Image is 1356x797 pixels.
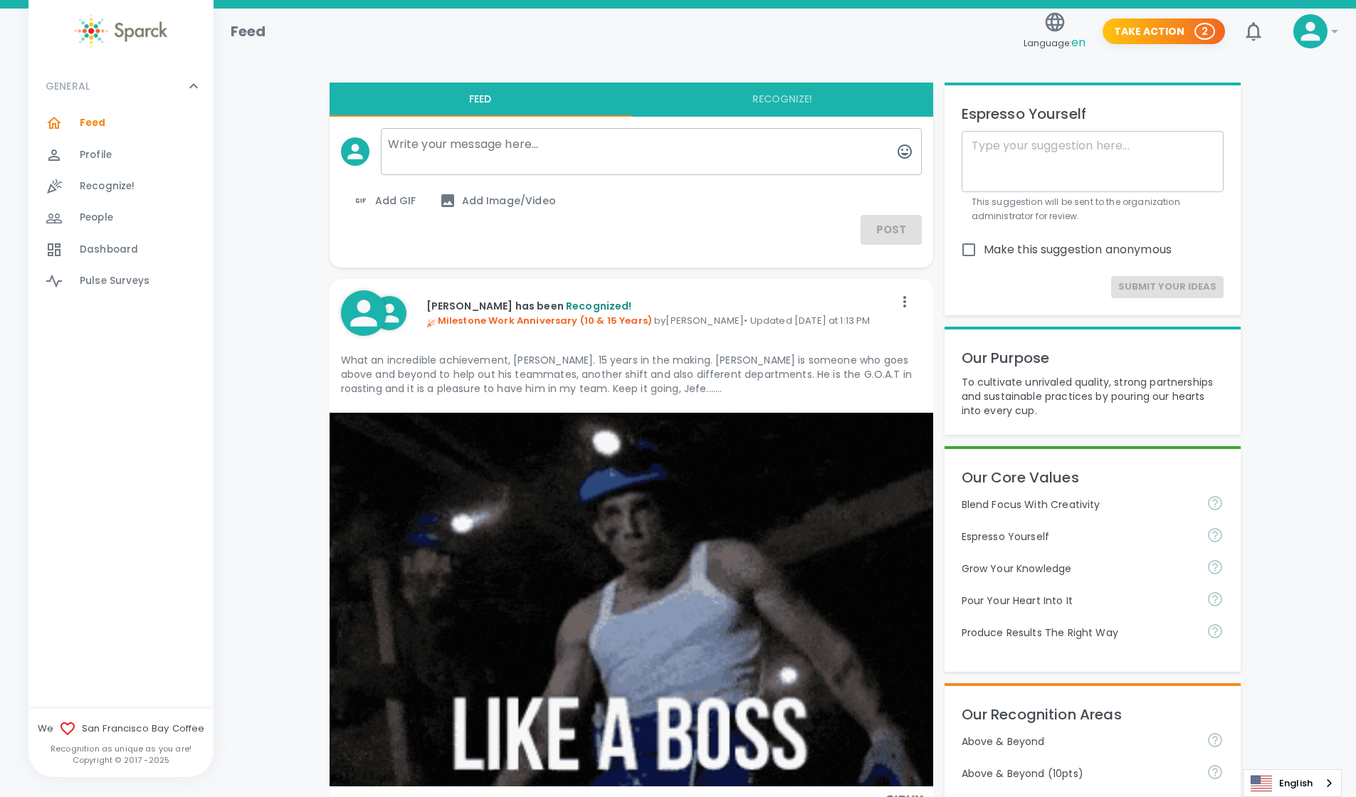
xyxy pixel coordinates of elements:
svg: Come to work to make a difference in your own way [1207,591,1224,608]
button: Feed [330,83,631,117]
svg: Achieve goals today and innovate for tomorrow [1207,495,1224,512]
img: Sparck logo [75,14,167,48]
a: Recognize! [28,171,214,202]
p: Espresso Yourself [962,102,1224,125]
span: Dashboard [80,243,138,257]
span: Make this suggestion anonymous [984,241,1172,258]
p: Produce Results The Right Way [962,626,1195,640]
button: Language:en [1018,6,1091,57]
a: English [1244,770,1341,796]
div: interaction tabs [330,83,933,117]
p: This suggestion will be sent to the organization administrator for review. [972,195,1214,223]
svg: For going above and beyond! [1207,764,1224,781]
p: Recognition as unique as you are! [28,743,214,754]
aside: Language selected: English [1243,769,1342,797]
span: Recognize! [80,179,135,194]
p: To cultivate unrivaled quality, strong partnerships and sustainable practices by pouring our hear... [962,375,1224,418]
svg: Follow your curiosity and learn together [1207,559,1224,576]
h1: Feed [231,20,266,43]
p: What an incredible achievement, [PERSON_NAME]. 15 years in the making. [PERSON_NAME] is someone w... [341,353,922,396]
div: Language [1243,769,1342,797]
svg: For going above and beyond! [1207,732,1224,749]
span: Milestone Work Anniversary (10 & 15 Years) [426,314,652,327]
div: GENERAL [28,107,214,302]
p: Our Recognition Areas [962,703,1224,726]
p: by [PERSON_NAME] • Updated [DATE] at 1:13 PM [426,314,893,328]
button: Recognize! [631,83,933,117]
p: Above & Beyond [962,734,1195,749]
a: Dashboard [28,234,214,265]
p: Blend Focus With Creativity [962,497,1195,512]
p: Above & Beyond (10pts) [962,766,1195,781]
svg: Find success working together and doing the right thing [1207,623,1224,640]
p: Pour Your Heart Into It [962,593,1195,608]
p: Our Core Values [962,466,1224,489]
p: Copyright © 2017 - 2025 [28,754,214,766]
a: Sparck logo [28,14,214,48]
span: We San Francisco Bay Coffee [28,720,214,737]
a: Profile [28,139,214,171]
span: People [80,211,113,225]
a: Pulse Surveys [28,265,214,297]
span: Feed [80,116,106,130]
span: Language: [1024,33,1086,53]
span: Add GIF [352,192,416,209]
p: Grow Your Knowledge [962,561,1195,576]
span: Recognized! [566,299,632,313]
button: Take Action 2 [1103,19,1225,45]
span: Add Image/Video [439,192,556,209]
a: Feed [28,107,214,139]
p: [PERSON_NAME] has been [426,299,893,313]
p: GENERAL [46,79,90,93]
p: Espresso Yourself [962,529,1195,544]
svg: Share your voice and your ideas [1207,527,1224,544]
p: Our Purpose [962,347,1224,369]
span: Pulse Surveys [80,274,149,288]
p: 2 [1202,24,1208,38]
a: People [28,202,214,233]
div: GENERAL [28,65,214,107]
span: Profile [80,148,112,162]
span: en [1071,34,1086,51]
